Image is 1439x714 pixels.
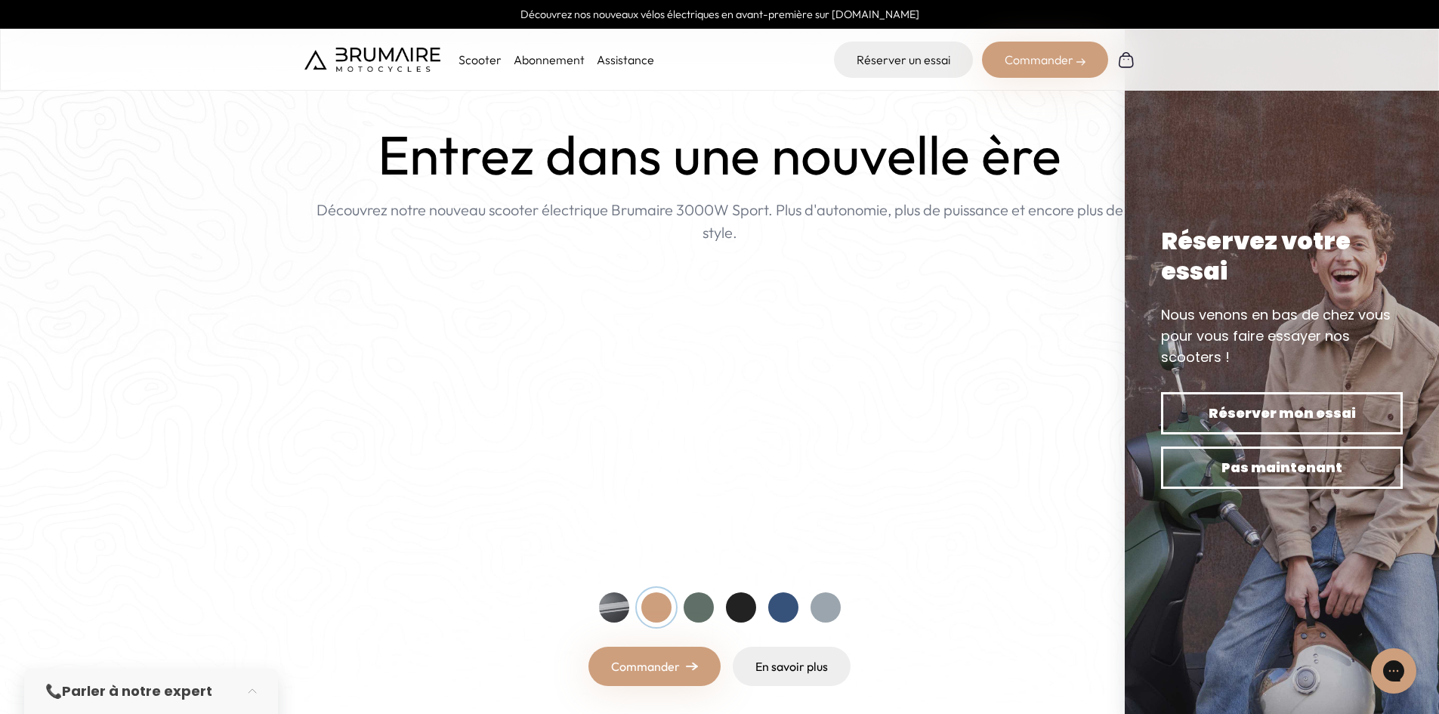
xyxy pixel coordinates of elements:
[459,51,502,69] p: Scooter
[1076,57,1085,66] img: right-arrow-2.png
[1117,51,1135,69] img: Panier
[514,52,585,67] a: Abonnement
[982,42,1108,78] div: Commander
[1363,643,1424,699] iframe: Gorgias live chat messenger
[597,52,654,67] a: Assistance
[834,42,973,78] a: Réserver un essai
[686,662,698,671] img: right-arrow.png
[304,48,440,72] img: Brumaire Motocycles
[733,647,851,686] a: En savoir plus
[304,199,1135,244] p: Découvrez notre nouveau scooter électrique Brumaire 3000W Sport. Plus d'autonomie, plus de puissa...
[378,124,1061,187] h1: Entrez dans une nouvelle ère
[588,647,721,686] a: Commander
